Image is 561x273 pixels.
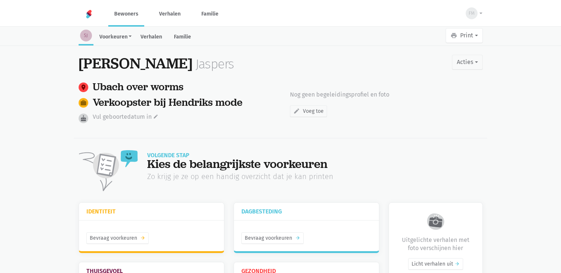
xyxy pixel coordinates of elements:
[86,232,149,244] a: Bevraag voorkeurenarrow_forward
[290,90,483,100] p: Nog geen begeleidingsprofiel en foto
[85,10,93,18] img: Home
[461,5,482,22] button: FM
[408,258,463,270] a: Licht verhalen uit
[241,204,376,219] a: Dagbesteding
[79,55,192,72] div: [PERSON_NAME]
[80,115,87,122] i: cake
[153,114,158,119] i: edit
[147,158,482,170] div: Kies de belangrijkste voorkeuren
[79,28,93,45] a: SJ
[469,10,475,17] span: FM
[153,1,187,26] a: Verhalen
[195,1,224,26] a: Familie
[86,204,221,219] a: Identiteit
[147,152,482,158] div: Volgende stap
[295,235,300,240] i: arrow_forward
[84,32,88,39] span: SJ
[93,30,135,45] a: Voorkeuren
[241,209,282,214] h3: Dagbesteding
[168,30,197,45] a: Familie
[290,105,327,117] a: Voeg toe
[446,28,482,43] button: Print
[451,32,457,39] i: print
[108,1,144,26] a: Bewoners
[241,232,304,244] a: Bevraag voorkeurenarrow_forward
[135,30,168,45] a: Verhalen
[93,95,242,109] a: Verkoopster bij Hendriks mode
[452,55,482,70] button: Acties
[147,171,482,182] div: Zo krijg je ze op een handig overzicht dat je kan printen
[195,56,234,72] div: Jaspers
[93,112,158,122] a: Vul geboortedatum in
[293,108,300,114] i: edit
[86,209,116,214] h3: Identiteit
[140,235,145,240] i: arrow_forward
[93,80,184,94] a: Ubach over worms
